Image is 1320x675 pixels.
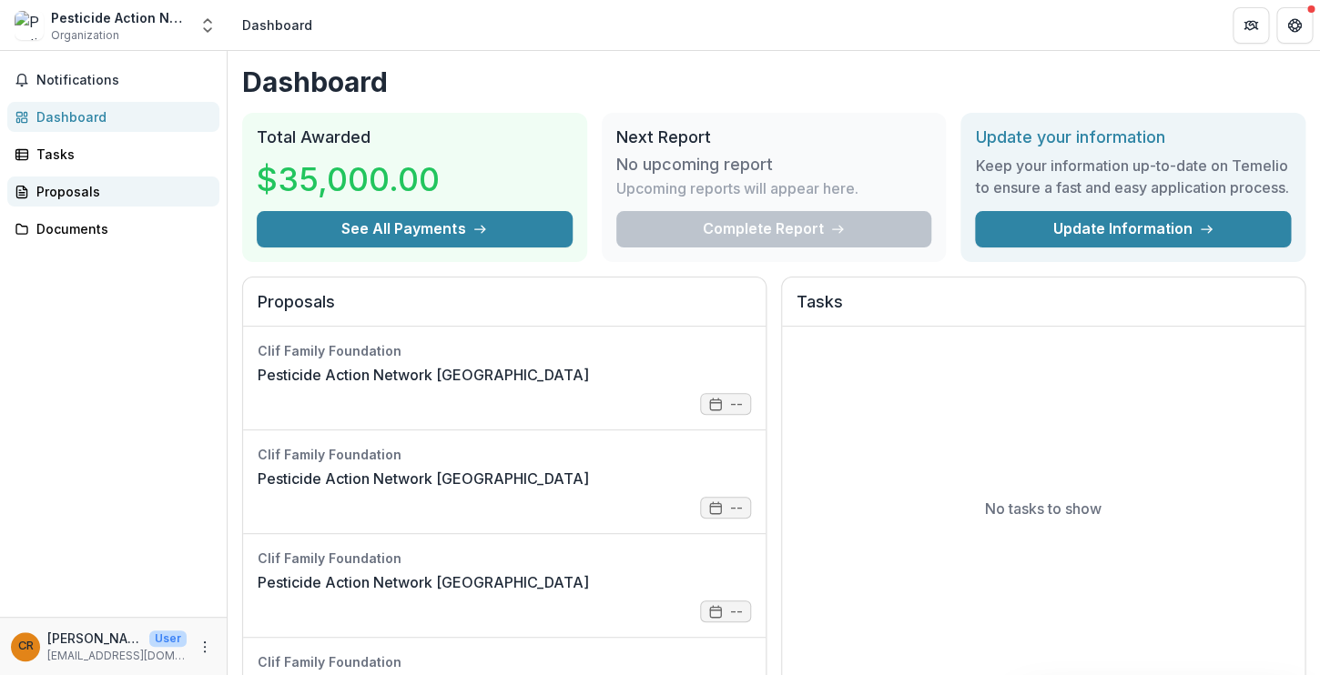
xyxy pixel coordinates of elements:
button: See All Payments [257,211,573,247]
h1: Dashboard [242,65,1305,98]
h3: No upcoming report [616,155,773,175]
a: Dashboard [7,102,219,132]
p: User [149,630,187,647]
h3: $35,000.00 [257,155,440,204]
h2: Update your information [975,127,1291,147]
nav: breadcrumb [235,12,320,38]
a: Proposals [7,176,219,207]
a: Pesticide Action Network [GEOGRAPHIC_DATA] [258,364,589,386]
button: Open entity switcher [195,7,220,44]
p: [PERSON_NAME] [47,629,142,648]
h2: Total Awarded [257,127,573,147]
div: Proposals [36,182,205,201]
div: Pesticide Action Network [GEOGRAPHIC_DATA] [51,8,188,27]
button: More [194,636,216,658]
h2: Tasks [797,292,1290,327]
a: Tasks [7,139,219,169]
span: Notifications [36,73,212,88]
div: Documents [36,219,205,238]
span: Organization [51,27,119,44]
img: Pesticide Action Network North America Regional Center [15,11,44,40]
div: Dashboard [242,15,312,35]
div: Dashboard [36,107,205,126]
a: Pesticide Action Network [GEOGRAPHIC_DATA] [258,468,589,489]
div: Tasks [36,145,205,164]
button: Notifications [7,65,219,95]
p: No tasks to show [985,498,1102,519]
a: Pesticide Action Network [GEOGRAPHIC_DATA] [258,571,589,593]
div: Christy Rodgers [18,640,34,652]
h2: Next Report [616,127,932,147]
p: Upcoming reports will appear here. [616,177,858,199]
a: Update Information [975,211,1291,247]
button: Get Help [1276,7,1313,44]
button: Partners [1233,7,1269,44]
h2: Proposals [258,292,751,327]
h3: Keep your information up-to-date on Temelio to ensure a fast and easy application process. [975,155,1291,198]
a: Documents [7,214,219,244]
p: [EMAIL_ADDRESS][DOMAIN_NAME] [47,648,187,664]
